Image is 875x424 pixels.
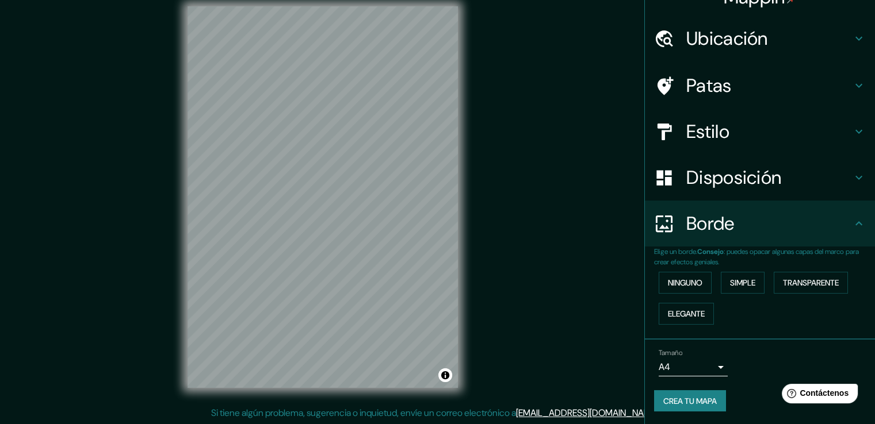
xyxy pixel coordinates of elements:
[686,165,781,190] font: Disposición
[659,272,712,294] button: Ninguno
[668,277,702,288] font: Ninguno
[686,74,732,98] font: Patas
[654,247,697,256] font: Elige un borde.
[721,272,765,294] button: Simple
[654,247,859,267] font: : puedes opacar algunas capas del marco para crear efectos geniales.
[730,277,755,288] font: Simple
[773,379,862,411] iframe: Lanzador de widgets de ayuda
[686,120,729,144] font: Estilo
[438,368,452,382] button: Activar o desactivar atribución
[783,277,839,288] font: Transparente
[211,407,516,419] font: Si tiene algún problema, sugerencia o inquietud, envíe un correo electrónico a
[659,358,728,376] div: A4
[663,396,717,406] font: Crea tu mapa
[645,63,875,109] div: Patas
[645,201,875,246] div: Borde
[659,348,682,357] font: Tamaño
[188,6,458,388] canvas: Mapa
[645,109,875,155] div: Estilo
[659,361,670,373] font: A4
[774,272,848,294] button: Transparente
[659,303,714,325] button: Elegante
[645,155,875,201] div: Disposición
[654,390,726,412] button: Crea tu mapa
[686,211,735,236] font: Borde
[645,16,875,61] div: Ubicación
[516,407,658,419] a: [EMAIL_ADDRESS][DOMAIN_NAME]
[686,26,768,51] font: Ubicación
[668,309,705,319] font: Elegante
[697,247,724,256] font: Consejo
